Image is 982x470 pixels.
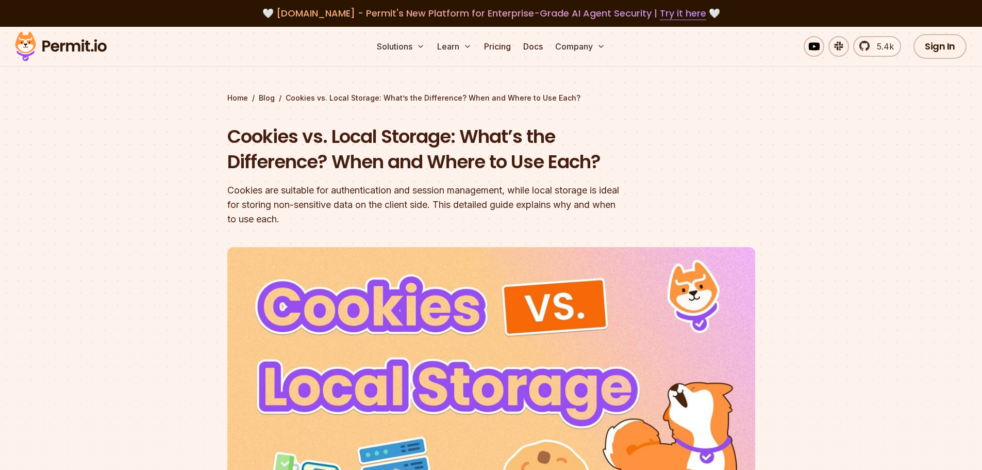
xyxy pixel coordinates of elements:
h1: Cookies vs. Local Storage: What’s the Difference? When and Where to Use Each? [227,124,623,175]
a: Home [227,93,248,103]
a: Docs [519,36,547,57]
button: Solutions [373,36,429,57]
button: Learn [433,36,476,57]
a: Pricing [480,36,515,57]
a: 5.4k [853,36,901,57]
button: Company [551,36,609,57]
div: Cookies are suitable for authentication and session management, while local storage is ideal for ... [227,183,623,226]
img: Permit logo [10,29,111,64]
a: Try it here [660,7,706,20]
span: 5.4k [871,40,894,53]
div: 🤍 🤍 [25,6,957,21]
span: [DOMAIN_NAME] - Permit's New Platform for Enterprise-Grade AI Agent Security | [276,7,706,20]
div: / / [227,93,755,103]
a: Blog [259,93,275,103]
a: Sign In [913,34,967,59]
